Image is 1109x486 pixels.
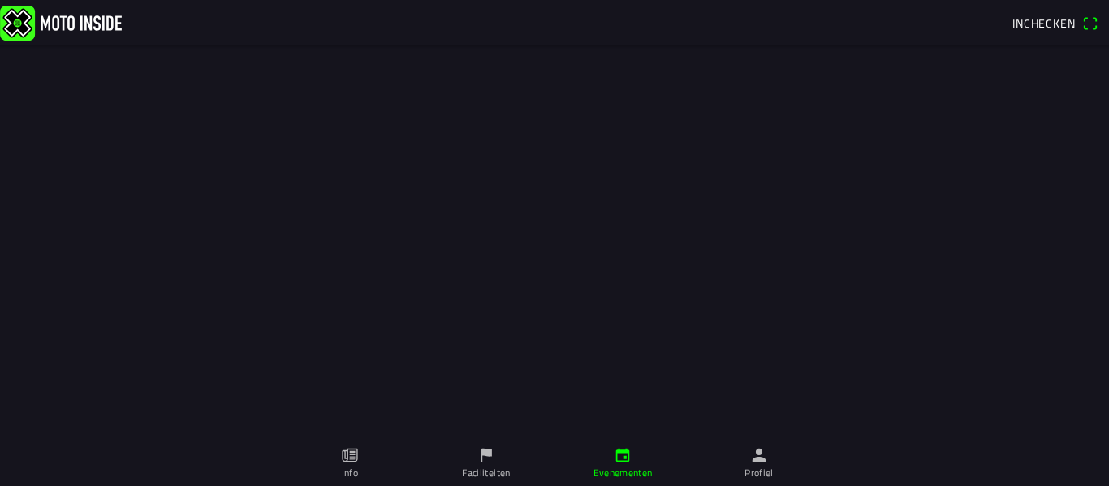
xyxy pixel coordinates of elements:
[750,446,768,464] ion-icon: person
[614,446,632,464] ion-icon: calendar
[462,466,510,480] ion-label: Faciliteiten
[341,446,359,464] ion-icon: paper
[593,466,653,480] ion-label: Evenementen
[1012,15,1076,32] span: Inchecken
[342,466,358,480] ion-label: Info
[477,446,495,464] ion-icon: flag
[744,466,774,480] ion-label: Profiel
[1004,9,1106,37] a: Incheckenqr scanner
